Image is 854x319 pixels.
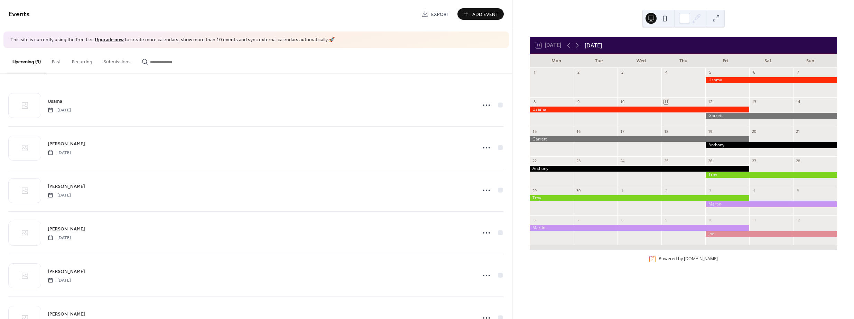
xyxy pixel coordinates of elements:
div: Martin [530,225,749,231]
div: 18 [663,129,669,134]
button: Submissions [98,48,136,73]
div: 11 [663,99,669,104]
div: 2 [576,70,581,75]
div: Troy [530,195,749,201]
a: Usama [48,97,62,105]
div: Joe [705,231,837,237]
span: [DATE] [48,107,71,113]
span: [DATE] [48,277,71,283]
div: 23 [576,158,581,164]
span: [DATE] [48,235,71,241]
span: [DATE] [48,149,71,156]
div: 21 [795,129,800,134]
div: 11 [751,217,756,222]
div: 15 [532,129,537,134]
div: 4 [663,70,669,75]
div: 22 [532,158,537,164]
div: 17 [620,129,625,134]
div: Fri [705,54,747,68]
div: [DATE] [585,41,602,49]
div: 9 [663,217,669,222]
div: 20 [751,129,756,134]
button: Past [46,48,66,73]
a: Upgrade now [95,35,124,45]
div: 25 [663,158,669,164]
div: 6 [751,70,756,75]
button: Add Event [457,8,504,20]
div: 5 [795,188,800,193]
button: Recurring [66,48,98,73]
span: This site is currently using the free tier. to create more calendars, show more than 10 events an... [10,37,335,44]
div: 5 [707,70,713,75]
div: Sun [789,54,832,68]
span: [PERSON_NAME] [48,268,85,275]
div: 1 [620,188,625,193]
div: 10 [707,217,713,222]
div: 29 [532,188,537,193]
a: [PERSON_NAME] [48,267,85,275]
div: Tue [577,54,620,68]
div: 10 [620,99,625,104]
div: 12 [707,99,713,104]
div: Martin [705,201,837,207]
div: 4 [751,188,756,193]
div: Anthony [530,166,749,172]
div: 16 [576,129,581,134]
div: 26 [707,158,713,164]
div: Wed [620,54,662,68]
div: 9 [576,99,581,104]
span: Events [9,8,30,21]
a: Export [416,8,455,20]
span: Usama [48,98,62,105]
div: Anthony [705,142,837,148]
span: [PERSON_NAME] [48,183,85,190]
div: 1 [532,70,537,75]
a: [PERSON_NAME] [48,140,85,148]
div: 8 [532,99,537,104]
div: 2 [663,188,669,193]
div: Garrett [530,136,749,142]
div: 28 [795,158,800,164]
div: 7 [795,70,800,75]
span: [DATE] [48,192,71,198]
div: 6 [532,217,537,222]
span: [PERSON_NAME] [48,310,85,318]
div: 27 [751,158,756,164]
div: Usama [530,107,749,112]
span: Export [431,11,449,18]
div: 3 [707,188,713,193]
div: 14 [795,99,800,104]
div: 3 [620,70,625,75]
span: [PERSON_NAME] [48,140,85,147]
div: 8 [620,217,625,222]
div: 24 [620,158,625,164]
div: 19 [707,129,713,134]
div: Garrett [705,113,837,119]
div: Usama [705,77,837,83]
span: Add Event [472,11,499,18]
a: [PERSON_NAME] [48,225,85,233]
div: 30 [576,188,581,193]
button: Upcoming (9) [7,48,46,73]
div: Troy [705,172,837,178]
a: [DOMAIN_NAME] [684,256,718,262]
div: 7 [576,217,581,222]
div: Sat [747,54,789,68]
div: Powered by [659,256,718,262]
div: Thu [662,54,704,68]
span: [PERSON_NAME] [48,225,85,233]
a: [PERSON_NAME] [48,310,85,318]
div: 13 [751,99,756,104]
a: [PERSON_NAME] [48,182,85,190]
div: Mon [535,54,577,68]
div: 12 [795,217,800,222]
